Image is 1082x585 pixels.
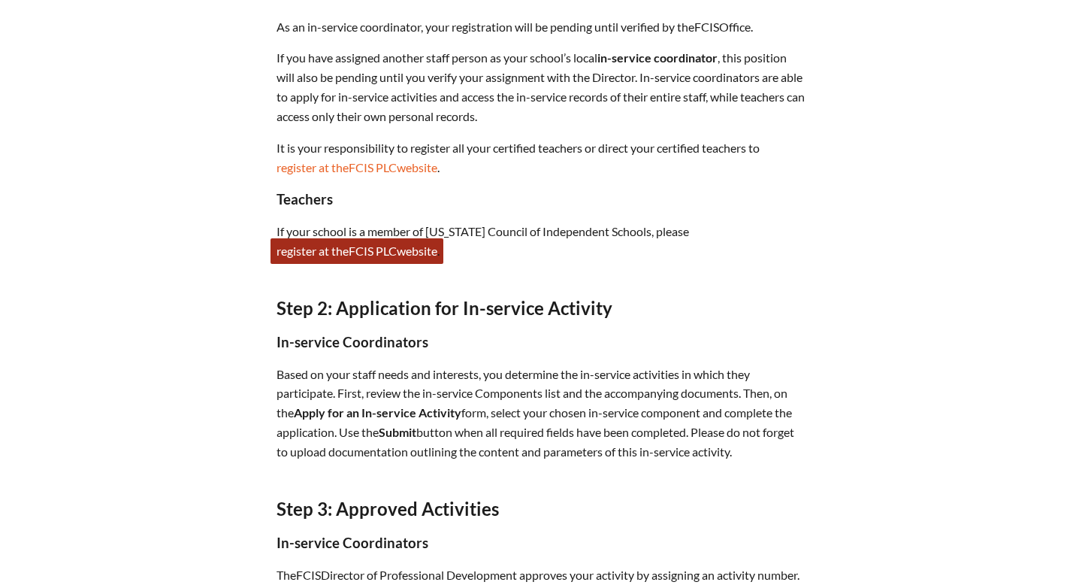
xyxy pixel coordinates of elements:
strong: in-service coordinator [597,50,718,65]
h3: In-service Coordinators [277,535,805,551]
span: FCIS [296,568,321,582]
h3: Teachers [277,191,805,208]
p: As an in-service coordinator, your registration will be pending until verified by the Office. [277,17,805,37]
a: register at theFCIS PLCwebsite [270,155,443,180]
h3: In-service Coordinators [277,334,805,350]
span: PLC [376,160,397,174]
p: Based on your staff needs and interests, you determine the in-service activities in which they pa... [277,365,805,462]
h2: Step 3: Approved Activities [277,498,805,520]
a: register at theFCIS PLCwebsite [270,238,443,264]
span: PLC [376,244,397,258]
span: FCIS [349,160,373,174]
p: It is your responsibility to register all your certified teachers or direct your certified teache... [277,138,805,177]
p: If you have assigned another staff person as your school’s local , this position will also be pen... [277,48,805,126]
span: FCIS [694,20,719,34]
span: FCIS [349,244,373,258]
strong: Apply for an In-service Activity [294,405,461,420]
strong: Submit [379,425,416,439]
h2: Step 2: Application for In-service Activity [277,297,805,319]
p: If your school is a member of [US_STATE] Council of Independent Schools, please . [277,222,805,261]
